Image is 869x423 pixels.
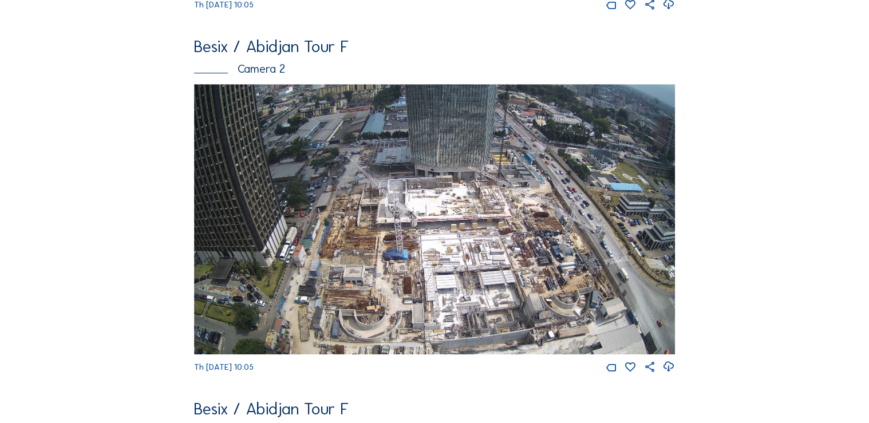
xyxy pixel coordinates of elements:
div: Besix / Abidjan Tour F [194,401,674,418]
span: Th [DATE] 10:05 [194,362,254,372]
img: Image [194,84,674,354]
div: Camera 2 [194,63,674,74]
div: Besix / Abidjan Tour F [194,39,674,56]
